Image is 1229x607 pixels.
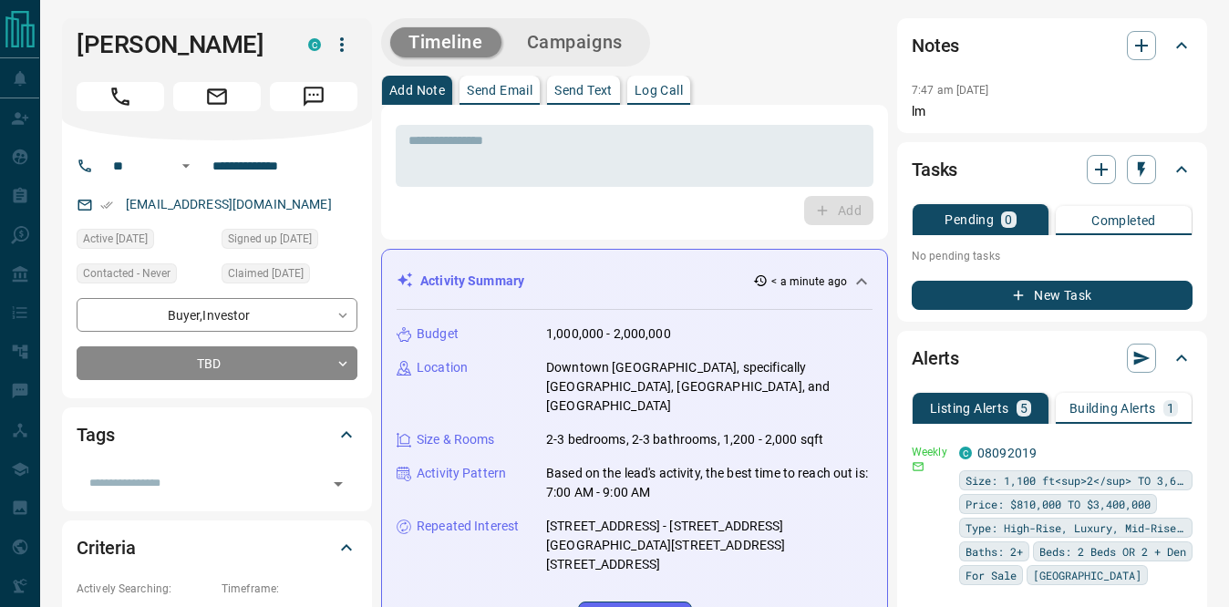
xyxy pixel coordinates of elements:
div: Notes [912,24,1193,67]
a: 08092019 [977,446,1037,460]
span: Claimed [DATE] [228,264,304,283]
div: Activity Summary< a minute ago [397,264,873,298]
p: No pending tasks [912,242,1193,270]
span: Contacted - Never [83,264,170,283]
div: condos.ca [959,447,972,459]
span: Baths: 2+ [966,542,1023,561]
span: Size: 1,100 ft<sup>2</sup> TO 3,600 ft<sup>2</sup> [966,471,1186,489]
div: Alerts [912,336,1193,380]
div: Thu Aug 14 2025 [77,229,212,254]
p: Send Email [467,84,532,97]
a: [EMAIL_ADDRESS][DOMAIN_NAME] [126,197,332,211]
button: Open [175,155,197,177]
p: Activity Summary [420,272,524,291]
span: Active [DATE] [83,230,148,248]
p: Actively Searching: [77,581,212,597]
span: [GEOGRAPHIC_DATA] [1033,566,1141,584]
p: Repeated Interest [417,517,519,536]
p: Pending [945,213,994,226]
span: Type: High-Rise, Luxury, Mid-Rise OR Penthouse [966,519,1186,537]
span: Email [173,82,261,111]
p: Weekly [912,444,948,460]
button: Timeline [390,27,501,57]
p: Completed [1091,214,1156,227]
p: Budget [417,324,459,344]
p: Activity Pattern [417,464,506,483]
p: Building Alerts [1069,402,1156,415]
div: Buyer , Investor [77,298,357,332]
h2: Alerts [912,344,959,373]
span: For Sale [966,566,1017,584]
div: condos.ca [308,38,321,51]
p: Add Note [389,84,445,97]
div: TBD [77,346,357,380]
span: Beds: 2 Beds OR 2 + Den [1039,542,1186,561]
svg: Email [912,460,924,473]
p: lm [912,102,1193,121]
button: New Task [912,281,1193,310]
p: Send Text [554,84,613,97]
p: < a minute ago [771,273,847,290]
span: Signed up [DATE] [228,230,312,248]
p: [STREET_ADDRESS] - [STREET_ADDRESS][GEOGRAPHIC_DATA][STREET_ADDRESS][STREET_ADDRESS] [546,517,873,574]
div: Fri Jul 21 2017 [222,229,357,254]
p: Log Call [635,84,683,97]
p: Listing Alerts [930,402,1009,415]
h2: Notes [912,31,959,60]
p: 0 [1005,213,1012,226]
div: Tasks [912,148,1193,191]
h2: Tags [77,420,114,449]
p: 1,000,000 - 2,000,000 [546,324,671,344]
p: Size & Rooms [417,430,495,449]
h2: Tasks [912,155,957,184]
span: Message [270,82,357,111]
span: Price: $810,000 TO $3,400,000 [966,495,1151,513]
h1: [PERSON_NAME] [77,30,281,59]
p: Location [417,358,468,377]
div: Tags [77,413,357,457]
p: 7:47 am [DATE] [912,84,989,97]
svg: Email Verified [100,199,113,211]
p: 2-3 bedrooms, 2-3 bathrooms, 1,200 - 2,000 sqft [546,430,823,449]
p: Timeframe: [222,581,357,597]
p: 5 [1020,402,1028,415]
h2: Criteria [77,533,136,562]
p: 1 [1167,402,1174,415]
span: Call [77,82,164,111]
p: Downtown [GEOGRAPHIC_DATA], specifically [GEOGRAPHIC_DATA], [GEOGRAPHIC_DATA], and [GEOGRAPHIC_DATA] [546,358,873,416]
button: Open [325,471,351,497]
p: Based on the lead's activity, the best time to reach out is: 7:00 AM - 9:00 AM [546,464,873,502]
div: Criteria [77,526,357,570]
div: Sat Jul 22 2017 [222,263,357,289]
button: Campaigns [509,27,641,57]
